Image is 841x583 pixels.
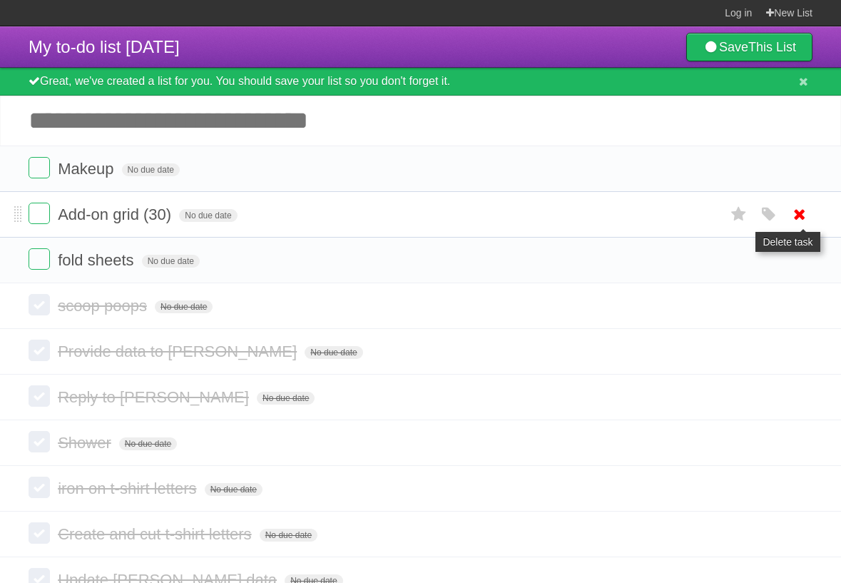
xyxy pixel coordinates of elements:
[29,37,180,56] span: My to-do list [DATE]
[58,160,117,178] span: Makeup
[122,163,180,176] span: No due date
[58,297,151,315] span: scoop poops
[58,525,255,543] span: Create and cut t-shirt letters
[142,255,200,268] span: No due date
[29,203,50,224] label: Done
[58,434,115,452] span: Shower
[119,437,177,450] span: No due date
[257,392,315,405] span: No due date
[29,431,50,452] label: Done
[58,206,175,223] span: Add-on grid (30)
[29,477,50,498] label: Done
[29,248,50,270] label: Done
[260,529,317,542] span: No due date
[748,40,796,54] b: This List
[29,294,50,315] label: Done
[686,33,812,61] a: SaveThis List
[58,251,137,269] span: fold sheets
[58,343,300,360] span: Provide data to [PERSON_NAME]
[29,340,50,361] label: Done
[29,385,50,407] label: Done
[179,209,237,222] span: No due date
[205,483,263,496] span: No due date
[725,203,753,226] label: Star task
[58,388,253,406] span: Reply to [PERSON_NAME]
[305,346,362,359] span: No due date
[29,522,50,544] label: Done
[29,157,50,178] label: Done
[155,300,213,313] span: No due date
[58,480,200,497] span: iron on t-shirt letters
